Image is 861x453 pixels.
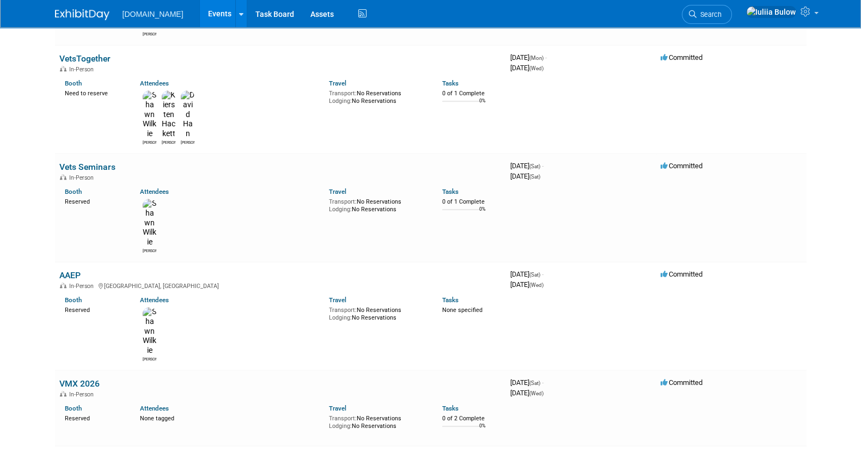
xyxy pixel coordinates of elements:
[442,188,459,195] a: Tasks
[329,423,352,430] span: Lodging:
[59,162,115,172] a: Vets Seminars
[510,162,544,170] span: [DATE]
[442,79,459,87] a: Tasks
[59,270,81,280] a: AAEP
[69,66,97,73] span: In-Person
[329,88,426,105] div: No Reservations No Reservations
[329,307,357,314] span: Transport:
[140,79,169,87] a: Attendees
[329,198,357,205] span: Transport:
[529,65,544,71] span: (Wed)
[697,10,722,19] span: Search
[529,55,544,61] span: (Mon)
[661,162,703,170] span: Committed
[529,163,540,169] span: (Sat)
[329,90,357,97] span: Transport:
[140,413,321,423] div: None tagged
[661,378,703,387] span: Committed
[542,270,544,278] span: -
[510,389,544,397] span: [DATE]
[140,296,169,304] a: Attendees
[542,162,544,170] span: -
[479,423,486,438] td: 0%
[682,5,732,24] a: Search
[529,282,544,288] span: (Wed)
[181,90,194,139] img: David Han
[69,283,97,290] span: In-Person
[60,283,66,288] img: In-Person Event
[442,307,483,314] span: None specified
[542,378,544,387] span: -
[329,196,426,213] div: No Reservations No Reservations
[442,198,502,206] div: 0 of 1 Complete
[329,188,346,195] a: Travel
[510,280,544,289] span: [DATE]
[65,88,124,97] div: Need to reserve
[59,378,100,389] a: VMX 2026
[510,172,540,180] span: [DATE]
[65,188,82,195] a: Booth
[140,405,169,412] a: Attendees
[661,270,703,278] span: Committed
[143,199,156,247] img: Shawn Wilkie
[329,296,346,304] a: Travel
[59,281,502,290] div: [GEOGRAPHIC_DATA], [GEOGRAPHIC_DATA]
[442,415,502,423] div: 0 of 2 Complete
[181,139,194,145] div: David Han
[545,53,547,62] span: -
[329,405,346,412] a: Travel
[529,272,540,278] span: (Sat)
[442,90,502,97] div: 0 of 1 Complete
[329,79,346,87] a: Travel
[661,53,703,62] span: Committed
[479,98,486,113] td: 0%
[510,53,547,62] span: [DATE]
[69,391,97,398] span: In-Person
[162,90,175,139] img: Kiersten Hackett
[143,30,156,37] div: Lucas Smith
[746,6,796,18] img: Iuliia Bulow
[143,90,156,139] img: Shawn Wilkie
[442,296,459,304] a: Tasks
[529,390,544,396] span: (Wed)
[65,196,124,206] div: Reserved
[143,307,156,356] img: Shawn Wilkie
[529,174,540,180] span: (Sat)
[442,405,459,412] a: Tasks
[510,270,544,278] span: [DATE]
[162,139,175,145] div: Kiersten Hackett
[65,413,124,423] div: Reserved
[59,53,111,64] a: VetsTogether
[329,415,357,422] span: Transport:
[143,247,156,254] div: Shawn Wilkie
[529,380,540,386] span: (Sat)
[65,296,82,304] a: Booth
[140,188,169,195] a: Attendees
[510,378,544,387] span: [DATE]
[123,10,184,19] span: [DOMAIN_NAME]
[479,206,486,221] td: 0%
[55,9,109,20] img: ExhibitDay
[510,64,544,72] span: [DATE]
[60,391,66,396] img: In-Person Event
[329,413,426,430] div: No Reservations No Reservations
[69,174,97,181] span: In-Person
[65,79,82,87] a: Booth
[329,304,426,321] div: No Reservations No Reservations
[143,139,156,145] div: Shawn Wilkie
[329,206,352,213] span: Lodging:
[65,405,82,412] a: Booth
[329,97,352,105] span: Lodging:
[65,304,124,314] div: Reserved
[60,174,66,180] img: In-Person Event
[60,66,66,71] img: In-Person Event
[143,356,156,362] div: Shawn Wilkie
[329,314,352,321] span: Lodging:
